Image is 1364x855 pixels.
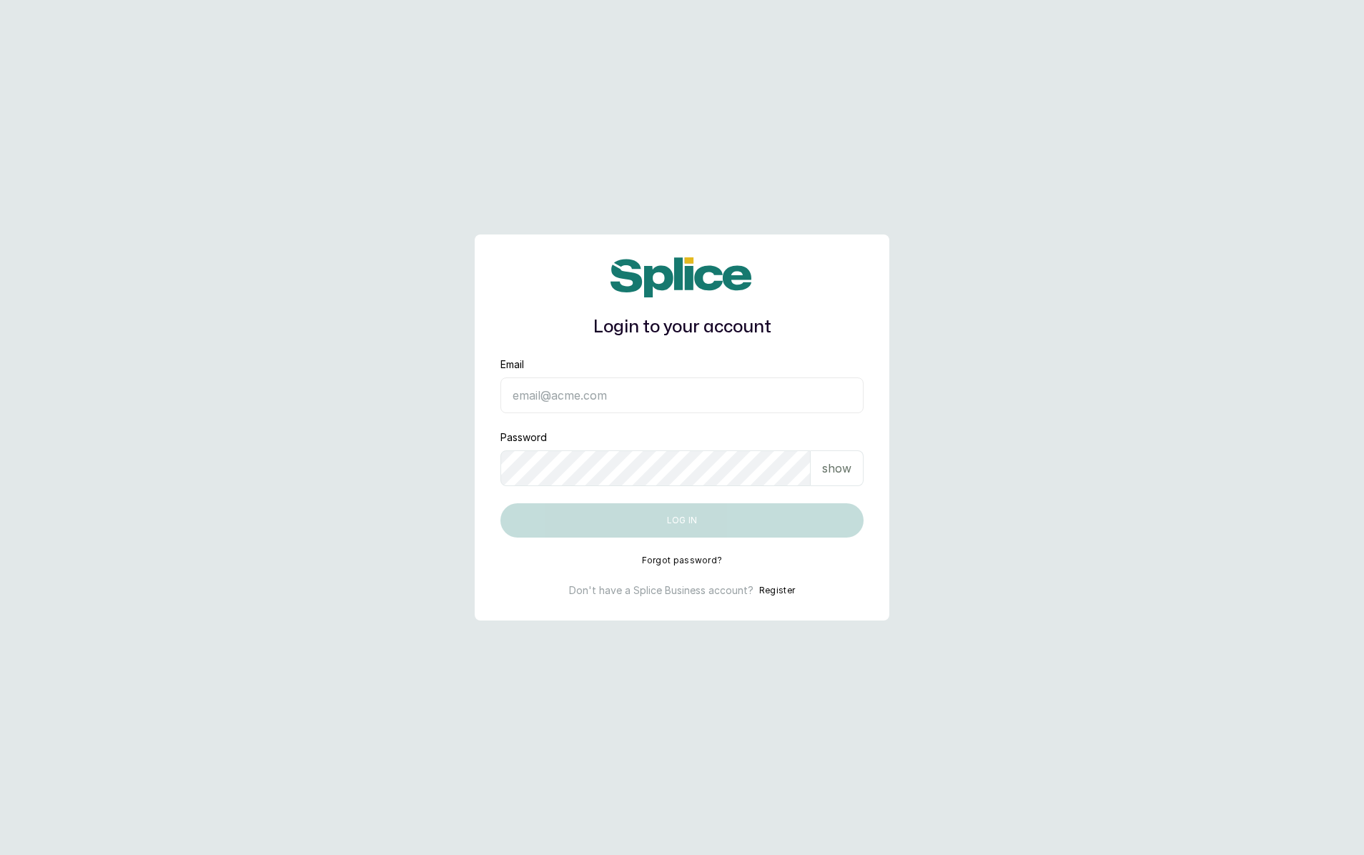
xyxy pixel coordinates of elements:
p: show [822,460,851,477]
h1: Login to your account [500,315,864,340]
input: email@acme.com [500,377,864,413]
button: Forgot password? [642,555,723,566]
label: Email [500,357,524,372]
p: Don't have a Splice Business account? [569,583,753,598]
button: Log in [500,503,864,538]
label: Password [500,430,547,445]
button: Register [759,583,795,598]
